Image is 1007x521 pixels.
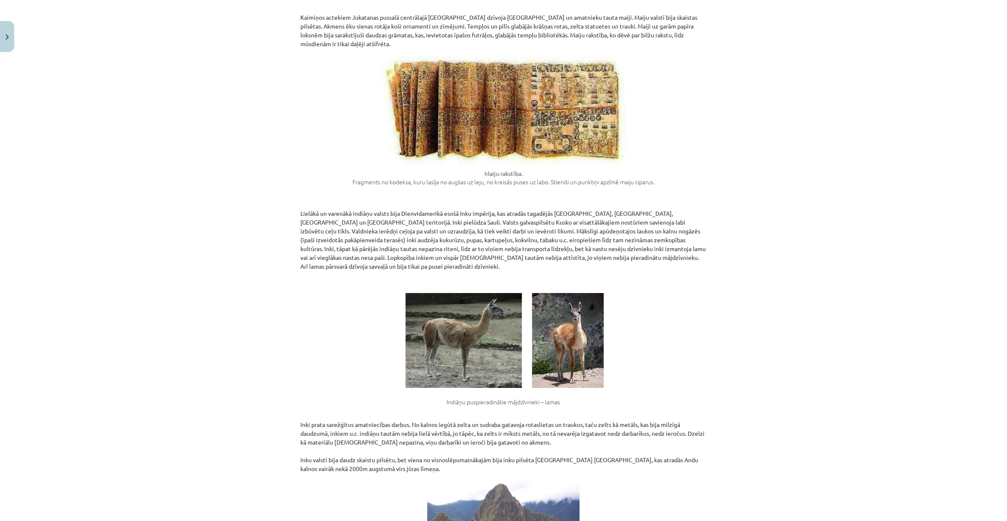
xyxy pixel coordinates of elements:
p: Inki prata sarežģītus amatniecības darbus. No kalnos iegūtā zelta un sudraba gatavoja rotaslietas... [301,412,707,474]
strong: Maiju rakstība. [484,170,523,178]
p: Lielākā un varenākā indiāņu valsts bija Dienvidamerikā esošā Inku impērija, kas atradās tagadējās... [301,192,707,271]
p: Kaimiņos actekiem Jukatanas pussalā centrālajā [GEOGRAPHIC_DATA] dzīvoja [GEOGRAPHIC_DATA] un ama... [301,4,707,48]
figcaption: Fragments no kodeksa, kuru lasīja no augšas uz leju, no kreisās puses uz labo. Stieniši un punkti... [301,170,707,187]
img: icon-close-lesson-0947bae3869378f0d4975bcd49f059093ad1ed9edebbc8119c70593378902aed.svg [5,34,9,40]
figcaption: Indiāņu puspieradinātie mājdzīvnieki – lamas [301,398,707,407]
